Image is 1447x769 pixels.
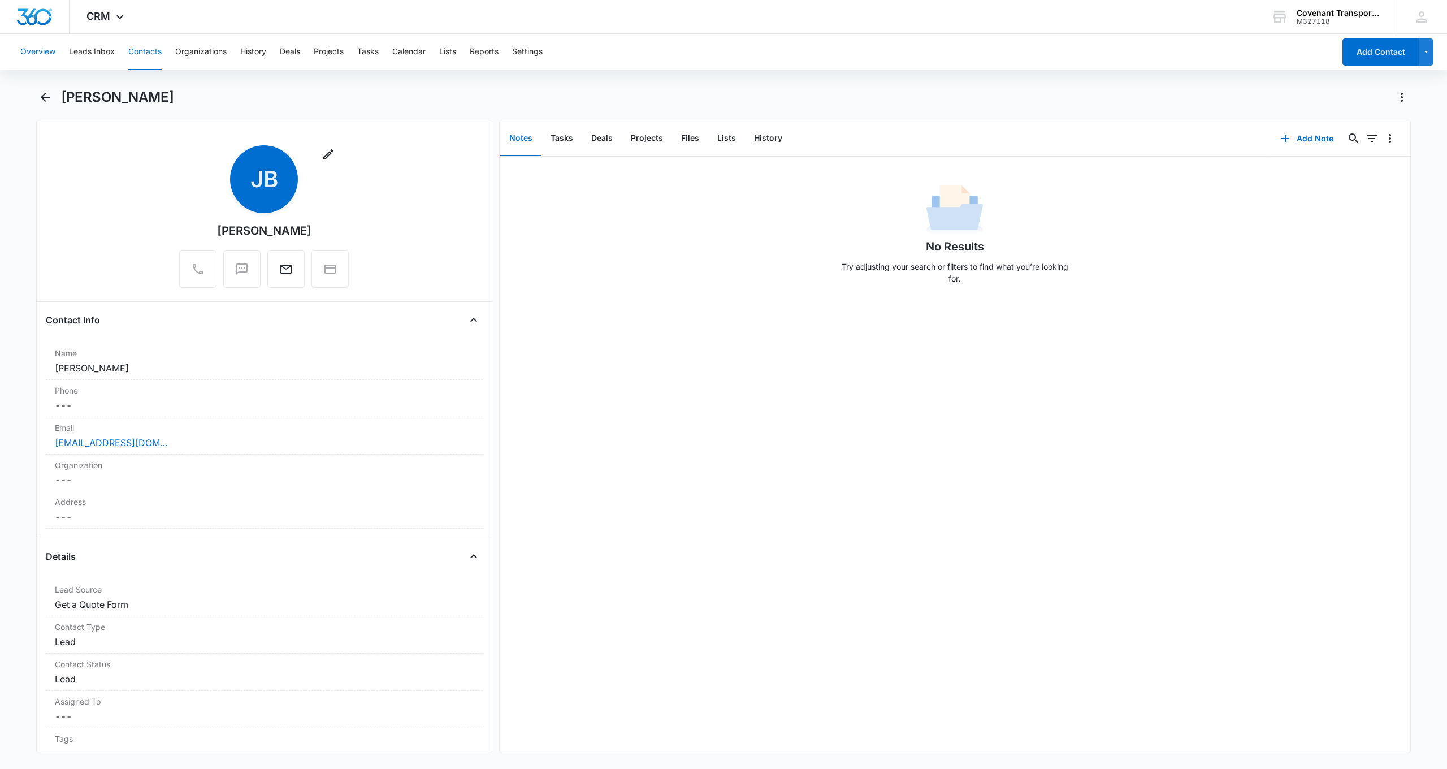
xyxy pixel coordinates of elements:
[1297,8,1379,18] div: account name
[46,455,483,491] div: Organization---
[926,238,984,255] h1: No Results
[55,459,474,471] label: Organization
[55,658,474,670] label: Contact Status
[20,34,55,70] button: Overview
[708,121,745,156] button: Lists
[46,728,483,766] div: Tags---
[280,34,300,70] button: Deals
[55,361,474,375] dd: [PERSON_NAME]
[217,222,311,239] div: [PERSON_NAME]
[55,733,474,745] label: Tags
[1393,88,1411,106] button: Actions
[55,621,474,633] label: Contact Type
[55,695,474,707] label: Assigned To
[582,121,622,156] button: Deals
[55,399,474,412] dd: ---
[55,347,474,359] label: Name
[672,121,708,156] button: Files
[240,34,266,70] button: History
[541,121,582,156] button: Tasks
[46,313,100,327] h4: Contact Info
[55,473,474,487] dd: ---
[1381,129,1399,148] button: Overflow Menu
[1363,129,1381,148] button: Filters
[175,34,227,70] button: Organizations
[512,34,543,70] button: Settings
[46,691,483,728] div: Assigned To---
[36,88,54,106] button: Back
[267,268,305,278] a: Email
[46,417,483,455] div: Email[EMAIL_ADDRESS][DOMAIN_NAME]
[836,261,1073,284] p: Try adjusting your search or filters to find what you’re looking for.
[55,635,474,649] dd: Lead
[55,510,474,524] dd: ---
[55,584,474,595] label: Lead Source
[46,380,483,417] div: Phone---
[128,34,162,70] button: Contacts
[470,34,499,70] button: Reports
[230,145,298,213] span: JB
[465,547,483,565] button: Close
[465,311,483,329] button: Close
[55,422,474,434] label: Email
[500,121,541,156] button: Notes
[55,496,474,508] label: Address
[745,121,791,156] button: History
[314,34,344,70] button: Projects
[46,550,76,563] h4: Details
[46,343,483,380] div: Name[PERSON_NAME]
[357,34,379,70] button: Tasks
[55,436,168,450] a: [EMAIL_ADDRESS][DOMAIN_NAME]
[46,654,483,691] div: Contact StatusLead
[926,182,983,238] img: No Data
[622,121,672,156] button: Projects
[267,250,305,288] button: Email
[46,579,483,616] div: Lead SourceGet a Quote Form
[46,491,483,529] div: Address---
[1270,125,1345,152] button: Add Note
[55,384,474,396] label: Phone
[86,10,110,22] span: CRM
[46,616,483,654] div: Contact TypeLead
[1342,38,1419,66] button: Add Contact
[1345,129,1363,148] button: Search...
[55,598,474,611] dd: Get a Quote Form
[69,34,115,70] button: Leads Inbox
[61,89,174,106] h1: [PERSON_NAME]
[55,747,474,761] dd: ---
[55,672,474,686] dd: Lead
[55,710,474,723] dd: ---
[392,34,426,70] button: Calendar
[1297,18,1379,25] div: account id
[439,34,456,70] button: Lists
